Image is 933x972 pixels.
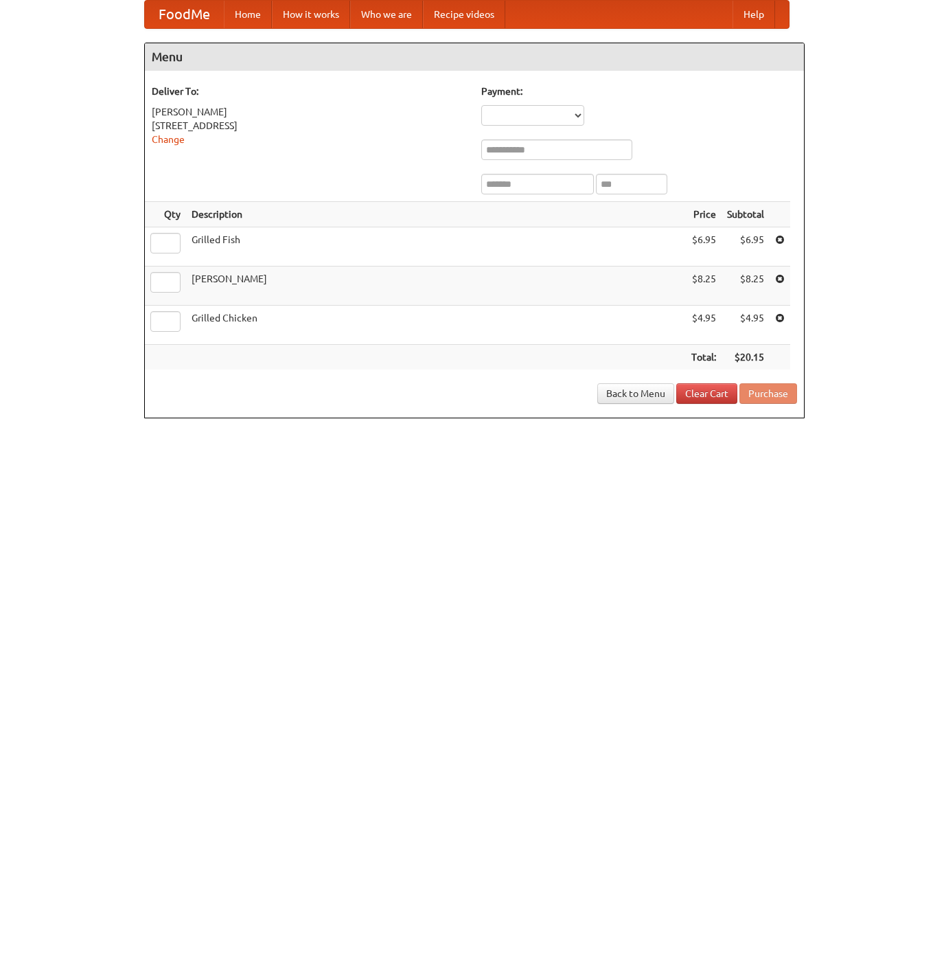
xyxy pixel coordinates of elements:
[676,383,737,404] a: Clear Cart
[186,202,686,227] th: Description
[722,345,770,370] th: $20.15
[224,1,272,28] a: Home
[423,1,505,28] a: Recipe videos
[686,267,722,306] td: $8.25
[152,119,468,133] div: [STREET_ADDRESS]
[686,306,722,345] td: $4.95
[722,267,770,306] td: $8.25
[272,1,350,28] a: How it works
[686,202,722,227] th: Price
[145,1,224,28] a: FoodMe
[145,202,186,227] th: Qty
[686,345,722,370] th: Total:
[739,383,797,404] button: Purchase
[186,306,686,345] td: Grilled Chicken
[186,227,686,267] td: Grilled Fish
[152,134,185,145] a: Change
[686,227,722,267] td: $6.95
[145,43,804,71] h4: Menu
[722,227,770,267] td: $6.95
[350,1,423,28] a: Who we are
[152,105,468,119] div: [PERSON_NAME]
[733,1,775,28] a: Help
[722,202,770,227] th: Subtotal
[597,383,674,404] a: Back to Menu
[186,267,686,306] td: [PERSON_NAME]
[152,84,468,98] h5: Deliver To:
[722,306,770,345] td: $4.95
[481,84,797,98] h5: Payment:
